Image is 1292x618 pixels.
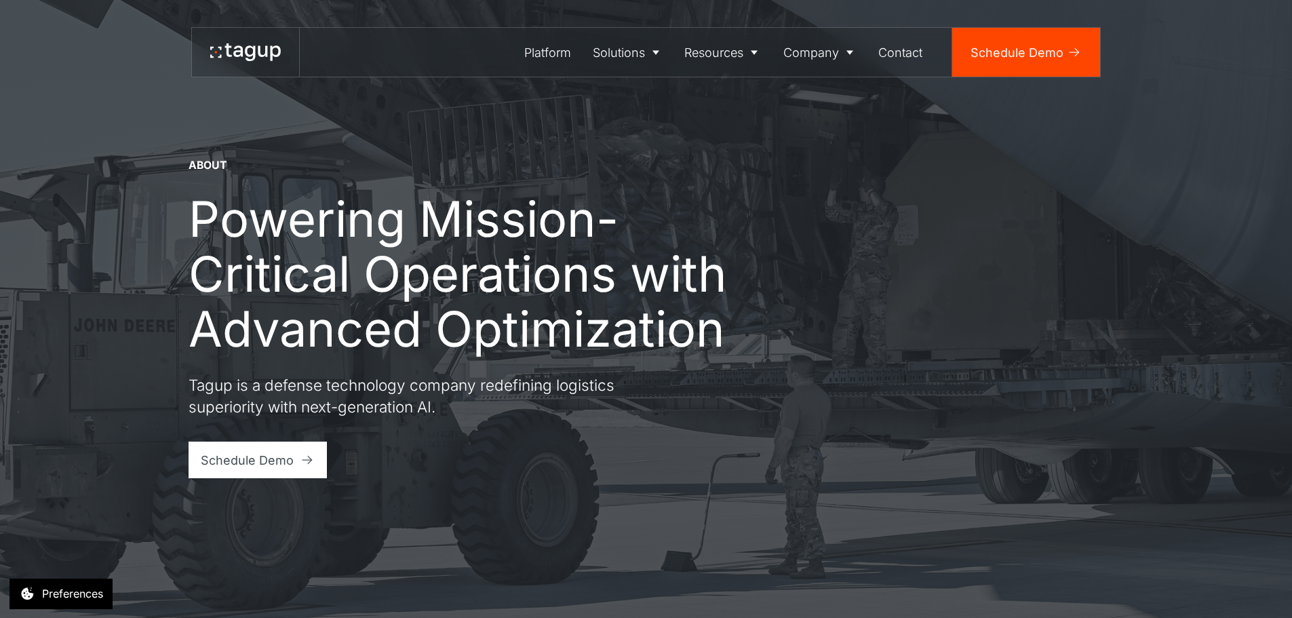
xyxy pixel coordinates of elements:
div: Schedule Demo [971,43,1063,62]
div: Platform [524,43,571,62]
div: Preferences [42,585,103,602]
div: Solutions [593,43,645,62]
div: Contact [878,43,922,62]
div: Company [783,43,839,62]
a: Company [772,28,868,77]
a: Schedule Demo [952,28,1100,77]
div: Resources [684,43,743,62]
div: Schedule Demo [201,451,294,469]
a: Solutions [582,28,674,77]
a: Schedule Demo [189,442,328,478]
a: Contact [868,28,934,77]
div: About [189,158,227,173]
a: Resources [674,28,773,77]
p: Tagup is a defense technology company redefining logistics superiority with next-generation AI. [189,374,677,417]
h1: Powering Mission-Critical Operations with Advanced Optimization [189,191,758,356]
a: Platform [514,28,583,77]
